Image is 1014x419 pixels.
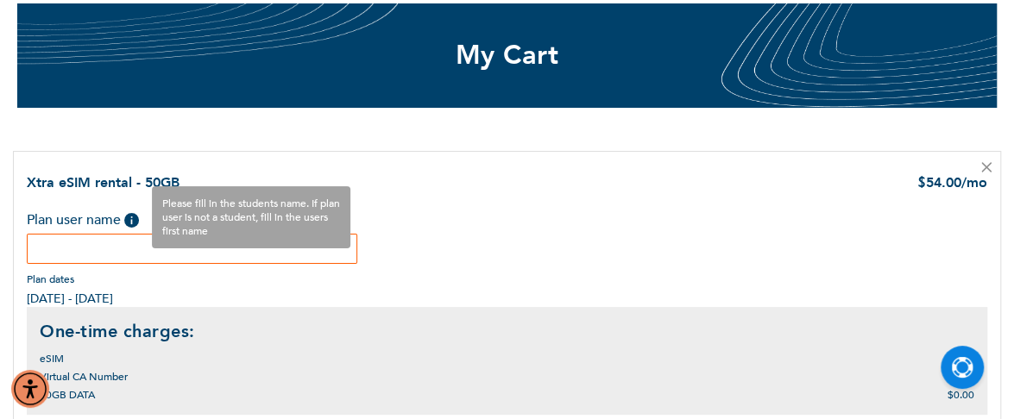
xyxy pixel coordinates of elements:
a: Xtra eSIM rental - 50GB [27,173,179,192]
span: Please fill in the students name. If plan user is not a student, fill in the users first name [162,197,340,238]
span: $ [917,174,926,194]
span: Plan dates [27,272,113,286]
span: $0.00 [948,388,974,402]
span: Help [124,213,139,228]
span: /mo [961,173,987,192]
span: My Cart [456,37,559,73]
span: 50GB DATA [40,388,95,402]
span: [DATE] - [DATE] [27,291,113,307]
span: Plan user name [27,210,121,229]
div: Accessibility Menu [11,370,49,408]
span: Virtual CA Number [40,370,128,384]
span: eSIM [40,352,64,366]
h2: One-time charges: [40,320,974,343]
div: 54.00 [917,173,987,194]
